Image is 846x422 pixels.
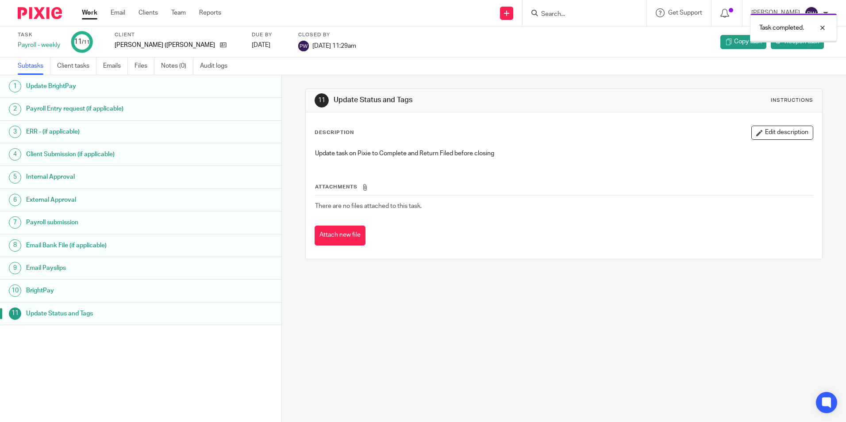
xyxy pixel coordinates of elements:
div: 1 [9,80,21,92]
div: 11 [9,307,21,320]
a: Audit logs [200,58,234,75]
h1: BrightPay [26,284,191,297]
div: 2 [9,103,21,115]
a: Reports [199,8,221,17]
img: svg%3E [804,6,819,20]
div: 9 [9,262,21,274]
span: There are no files attached to this task. [315,203,422,209]
img: svg%3E [298,41,309,51]
div: 10 [9,284,21,297]
div: 3 [9,126,21,138]
div: Instructions [771,97,813,104]
img: Pixie [18,7,62,19]
a: Subtasks [18,58,50,75]
p: [PERSON_NAME] ([PERSON_NAME] Fish) [115,41,215,50]
a: Team [171,8,186,17]
h1: Email Payslips [26,261,191,275]
h1: External Approval [26,193,191,207]
div: 5 [9,171,21,184]
button: Edit description [751,126,813,140]
div: [DATE] [252,41,287,50]
h1: Update Status and Tags [26,307,191,320]
div: 11 [74,37,90,47]
h1: Payroll Entry request (if applicable) [26,102,191,115]
h1: Client Submission (if applicable) [26,148,191,161]
h1: ERR - (if applicable) [26,125,191,138]
a: Work [82,8,97,17]
label: Due by [252,31,287,38]
div: 7 [9,216,21,229]
p: Description [315,129,354,136]
a: Client tasks [57,58,96,75]
div: 11 [315,93,329,107]
label: Closed by [298,31,356,38]
label: Client [115,31,241,38]
a: Notes (0) [161,58,193,75]
div: 4 [9,148,21,161]
a: Clients [138,8,158,17]
h1: Update Status and Tags [334,96,583,105]
h1: Internal Approval [26,170,191,184]
div: 6 [9,194,21,206]
h1: Email Bank File (if applicable) [26,239,191,252]
p: Update task on Pixie to Complete and Return Filed before closing [315,149,812,158]
label: Task [18,31,60,38]
span: Attachments [315,184,358,189]
p: Task completed. [759,23,804,32]
div: Payroll - weekly [18,41,60,50]
a: Emails [103,58,128,75]
div: 8 [9,239,21,252]
h1: Payroll submission [26,216,191,229]
a: Email [111,8,125,17]
a: Files [135,58,154,75]
small: /11 [82,40,90,45]
button: Attach new file [315,226,365,246]
span: [DATE] 11:29am [312,42,356,49]
h1: Update BrightPay [26,80,191,93]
